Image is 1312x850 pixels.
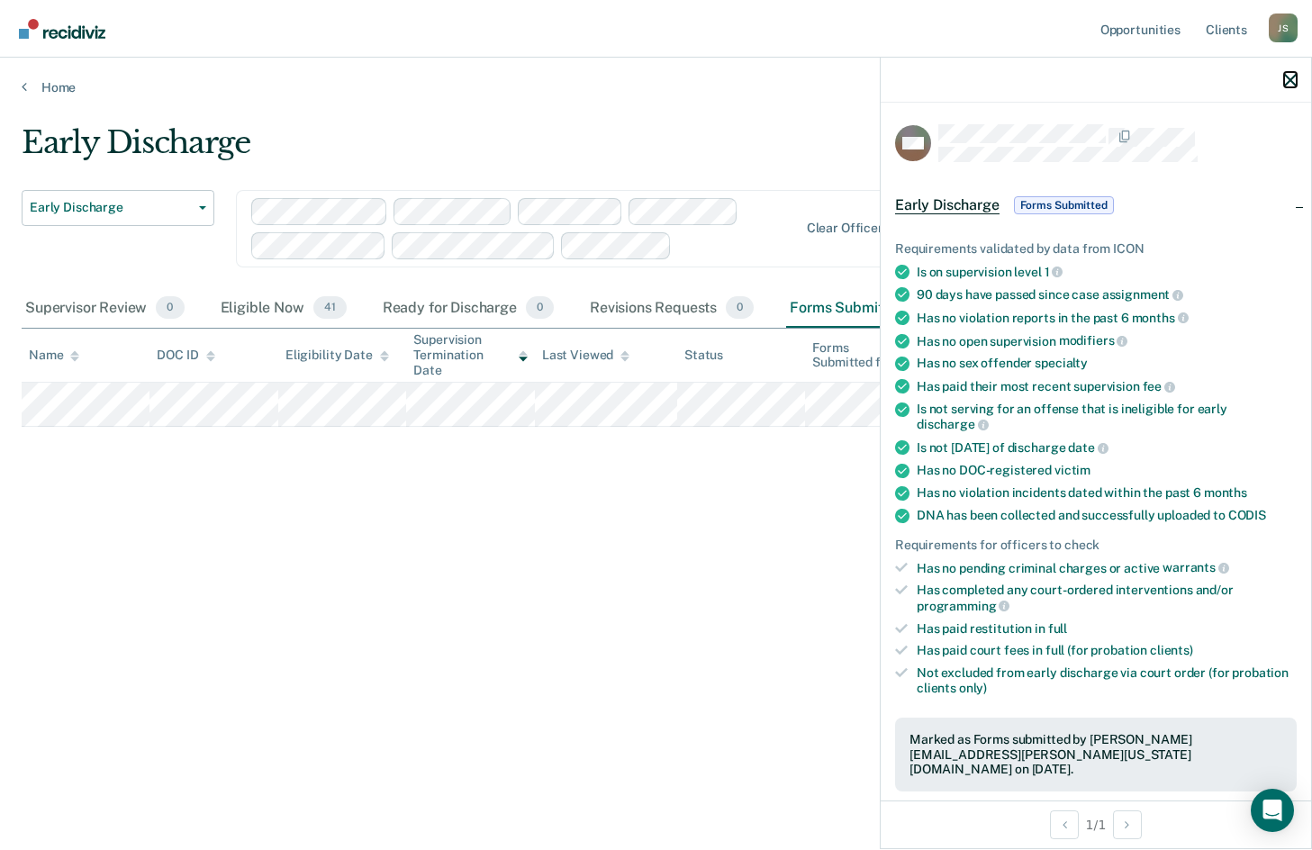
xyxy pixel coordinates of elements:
div: DOC ID [157,348,214,363]
div: Status [684,348,723,363]
div: Is not serving for an offense that is ineligible for early [917,402,1297,432]
span: programming [917,599,1009,613]
div: Has no pending criminal charges or active [917,560,1297,576]
div: Has no violation incidents dated within the past 6 [917,485,1297,501]
span: warrants [1163,560,1229,574]
div: Last Viewed [542,348,629,363]
span: only) [959,681,987,695]
div: Is not [DATE] of discharge [917,439,1297,456]
span: Forms Submitted [1014,196,1114,214]
span: modifiers [1059,333,1128,348]
a: Home [22,79,1290,95]
div: Early Discharge [22,124,1006,176]
span: date [1068,440,1108,455]
span: assignment [1102,287,1183,302]
div: Eligibility Date [285,348,389,363]
div: Has completed any court-ordered interventions and/or [917,583,1297,613]
div: Is on supervision level [917,264,1297,280]
div: Forms Submitted [786,289,943,329]
span: 41 [313,296,347,320]
div: Revisions Requests [586,289,757,329]
div: Name [29,348,79,363]
span: months [1204,485,1247,500]
div: Supervisor Review [22,289,188,329]
span: 0 [156,296,184,320]
div: Not excluded from early discharge via court order (for probation clients [917,665,1297,696]
div: Clear officers [807,221,890,236]
span: Early Discharge [895,196,1000,214]
div: Has no sex offender [917,356,1297,371]
div: Has paid court fees in full (for probation [917,643,1297,658]
button: Next Opportunity [1113,810,1142,839]
div: Requirements for officers to check [895,538,1297,553]
button: Profile dropdown button [1269,14,1298,42]
div: Early DischargeForms Submitted [881,176,1311,234]
div: Marked as Forms submitted by [PERSON_NAME][EMAIL_ADDRESS][PERSON_NAME][US_STATE][DOMAIN_NAME] on ... [909,732,1282,777]
span: 0 [526,296,554,320]
span: 1 [1045,265,1063,279]
span: discharge [917,417,989,431]
div: Has paid restitution in [917,621,1297,637]
span: Early Discharge [30,200,192,215]
div: Requirements validated by data from ICON [895,241,1297,257]
div: 90 days have passed since case [917,286,1297,303]
span: fee [1143,379,1175,393]
img: Recidiviz [19,19,105,39]
div: Has no open supervision [917,333,1297,349]
div: Has no DOC-registered [917,463,1297,478]
span: specialty [1035,356,1088,370]
span: 0 [726,296,754,320]
span: victim [1054,463,1090,477]
div: Has no violation reports in the past 6 [917,310,1297,326]
span: months [1132,311,1189,325]
div: DNA has been collected and successfully uploaded to [917,508,1297,523]
div: Ready for Discharge [379,289,557,329]
span: full [1048,621,1067,636]
div: 1 / 1 [881,800,1311,848]
span: CODIS [1228,508,1266,522]
div: Forms Submitted for [812,340,926,371]
span: clients) [1150,643,1193,657]
div: J S [1269,14,1298,42]
div: Supervision Termination Date [413,332,527,377]
div: Has paid their most recent supervision [917,378,1297,394]
div: Eligible Now [217,289,350,329]
button: Previous Opportunity [1050,810,1079,839]
div: Open Intercom Messenger [1251,789,1294,832]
